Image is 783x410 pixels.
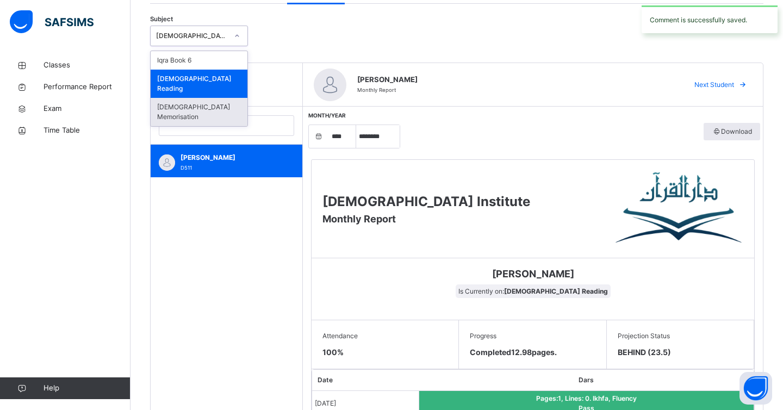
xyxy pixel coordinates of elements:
[504,287,608,295] b: [DEMOGRAPHIC_DATA] Reading
[642,5,778,33] div: Comment is successfully saved.
[151,51,247,70] div: Iqra Book 6
[151,70,247,98] div: [DEMOGRAPHIC_DATA] Reading
[315,399,336,407] span: [DATE]
[181,153,278,163] span: [PERSON_NAME]
[470,331,595,341] span: Progress
[739,372,772,405] button: Open asap
[456,284,611,298] span: Is Currently on:
[43,82,130,92] span: Performance Report
[156,31,228,41] div: [DEMOGRAPHIC_DATA] Reading
[43,60,130,71] span: Classes
[181,165,192,171] span: D511
[322,194,530,209] span: [DEMOGRAPHIC_DATA] Institute
[159,154,175,171] img: default.svg
[357,74,675,85] span: [PERSON_NAME]
[470,347,557,357] span: Completed 12.98 pages.
[593,394,637,402] span: Ikhfa, Fluency
[694,80,734,90] span: Next Student
[618,331,743,341] span: Projection Status
[712,127,752,136] span: Download
[618,346,743,358] span: BEHIND (23.5)
[308,112,346,119] span: Month/Year
[419,370,754,391] th: Dars
[43,103,130,114] span: Exam
[322,213,396,225] span: Monthly Report
[320,266,746,281] span: [PERSON_NAME]
[150,15,173,24] span: Subject
[357,87,396,93] span: Monthly Report
[616,171,743,247] img: Darul Quran Institute
[314,69,346,101] img: default.svg
[151,98,247,126] div: [DEMOGRAPHIC_DATA] Memorisation
[322,347,344,357] span: 100 %
[43,125,130,136] span: Time Table
[43,383,130,394] span: Help
[318,376,333,384] span: Date
[536,394,593,402] span: Pages: 1 , Lines: 0 .
[10,10,94,33] img: safsims
[322,331,448,341] span: Attendance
